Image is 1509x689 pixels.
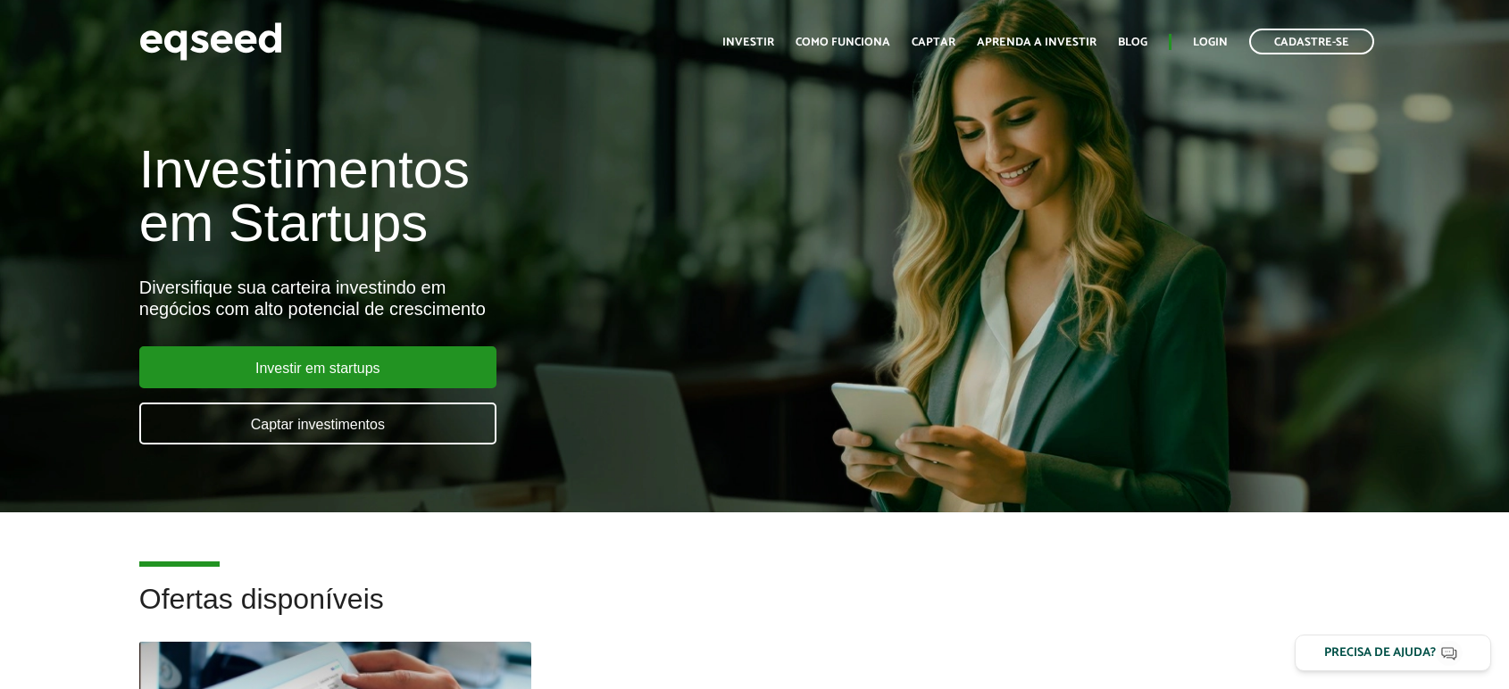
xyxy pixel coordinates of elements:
[139,277,867,320] div: Diversifique sua carteira investindo em negócios com alto potencial de crescimento
[139,403,496,444] a: Captar investimentos
[139,584,1370,642] h2: Ofertas disponíveis
[796,37,890,48] a: Como funciona
[139,18,282,65] img: EqSeed
[977,37,1096,48] a: Aprenda a investir
[1193,37,1228,48] a: Login
[1118,37,1147,48] a: Blog
[139,143,867,250] h1: Investimentos em Startups
[912,37,955,48] a: Captar
[1249,29,1374,54] a: Cadastre-se
[722,37,774,48] a: Investir
[139,346,496,388] a: Investir em startups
